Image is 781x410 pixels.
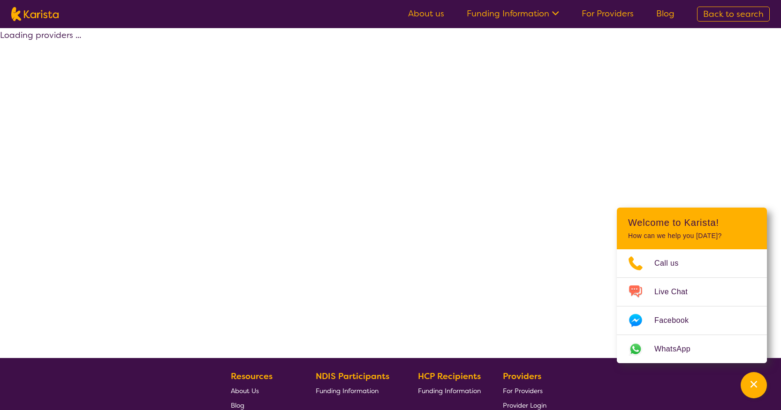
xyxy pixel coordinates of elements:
a: For Providers [582,8,634,19]
span: Facebook [654,313,700,328]
span: Provider Login [503,401,546,410]
b: HCP Recipients [418,371,481,382]
p: How can we help you [DATE]? [628,232,756,240]
b: Providers [503,371,541,382]
a: Funding Information [467,8,559,19]
span: Call us [654,256,690,270]
a: For Providers [503,383,546,398]
a: Blog [656,8,675,19]
span: For Providers [503,387,543,395]
a: About Us [231,383,294,398]
b: NDIS Participants [316,371,389,382]
a: Funding Information [316,383,396,398]
button: Channel Menu [741,372,767,398]
span: Blog [231,401,244,410]
a: Funding Information [418,383,481,398]
img: Karista logo [11,7,59,21]
span: Funding Information [418,387,481,395]
a: Back to search [697,7,770,22]
div: Channel Menu [617,208,767,363]
b: Resources [231,371,273,382]
h2: Welcome to Karista! [628,217,756,228]
span: Funding Information [316,387,379,395]
span: Back to search [703,8,764,20]
span: Live Chat [654,285,699,299]
a: About us [408,8,444,19]
span: About Us [231,387,259,395]
ul: Choose channel [617,249,767,363]
span: WhatsApp [654,342,702,356]
a: Web link opens in a new tab. [617,335,767,363]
